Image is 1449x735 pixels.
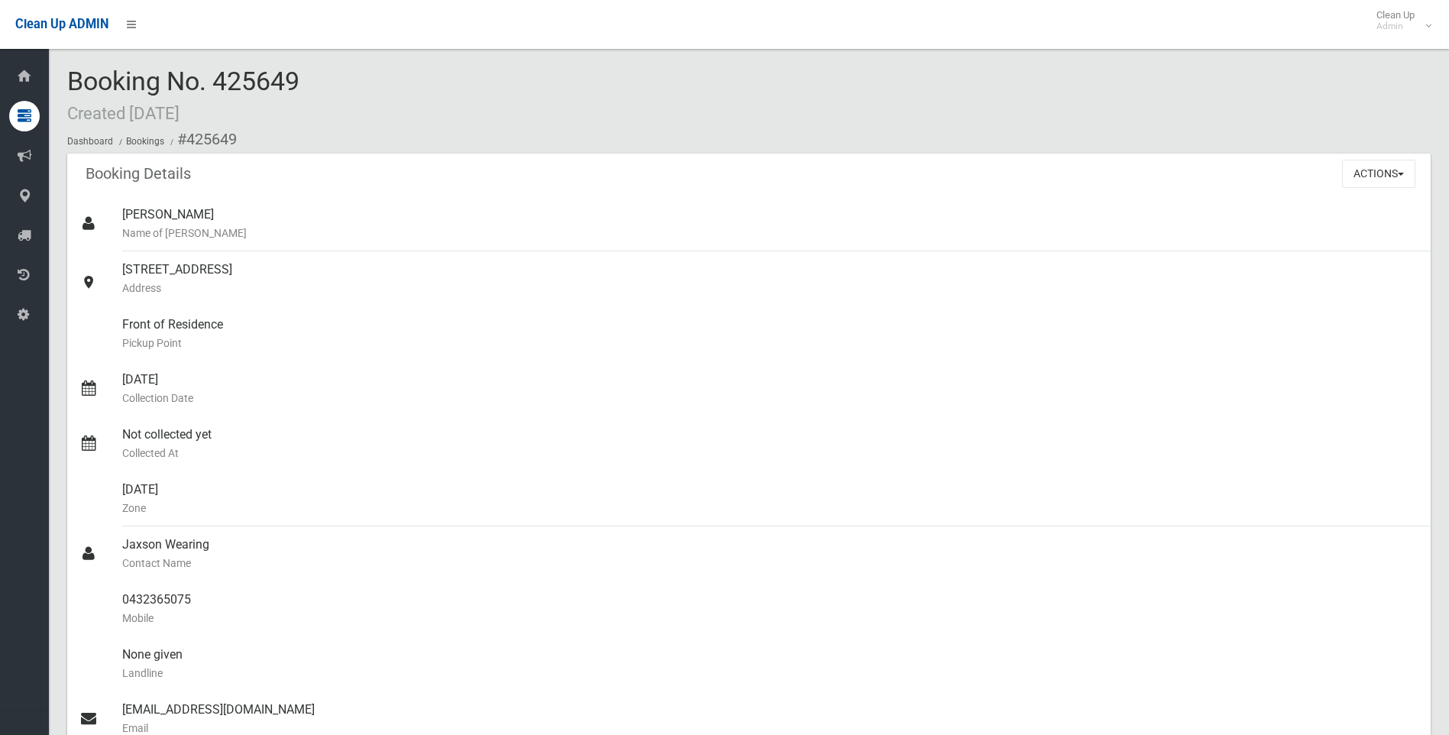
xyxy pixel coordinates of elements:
a: Dashboard [67,136,113,147]
small: Landline [122,664,1418,682]
small: Created [DATE] [67,103,180,123]
small: Zone [122,499,1418,517]
div: Jaxson Wearing [122,526,1418,581]
div: [DATE] [122,471,1418,526]
small: Address [122,279,1418,297]
small: Mobile [122,609,1418,627]
div: Not collected yet [122,416,1418,471]
small: Collected At [122,444,1418,462]
small: Collection Date [122,389,1418,407]
a: Bookings [126,136,164,147]
li: #425649 [167,125,237,154]
button: Actions [1342,160,1415,188]
div: Front of Residence [122,306,1418,361]
small: Admin [1376,21,1415,32]
span: Clean Up ADMIN [15,17,108,31]
small: Pickup Point [122,334,1418,352]
div: [PERSON_NAME] [122,196,1418,251]
header: Booking Details [67,159,209,189]
div: [STREET_ADDRESS] [122,251,1418,306]
span: Clean Up [1369,9,1430,32]
small: Name of [PERSON_NAME] [122,224,1418,242]
div: None given [122,636,1418,691]
div: 0432365075 [122,581,1418,636]
span: Booking No. 425649 [67,66,299,125]
small: Contact Name [122,554,1418,572]
div: [DATE] [122,361,1418,416]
